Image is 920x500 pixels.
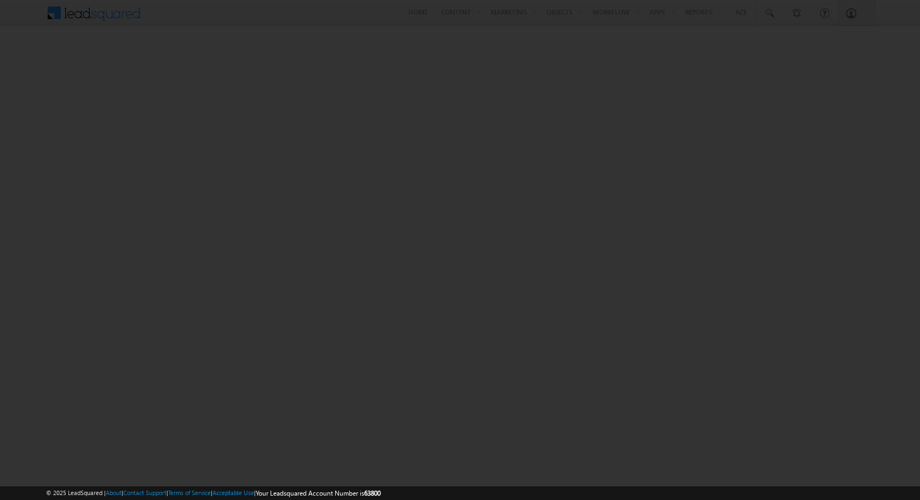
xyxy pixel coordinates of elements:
span: 63800 [364,489,381,497]
a: Terms of Service [168,489,211,496]
a: About [106,489,122,496]
span: Your Leadsquared Account Number is [256,489,381,497]
a: Contact Support [123,489,166,496]
a: Acceptable Use [212,489,254,496]
span: © 2025 LeadSquared | | | | | [46,488,381,498]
